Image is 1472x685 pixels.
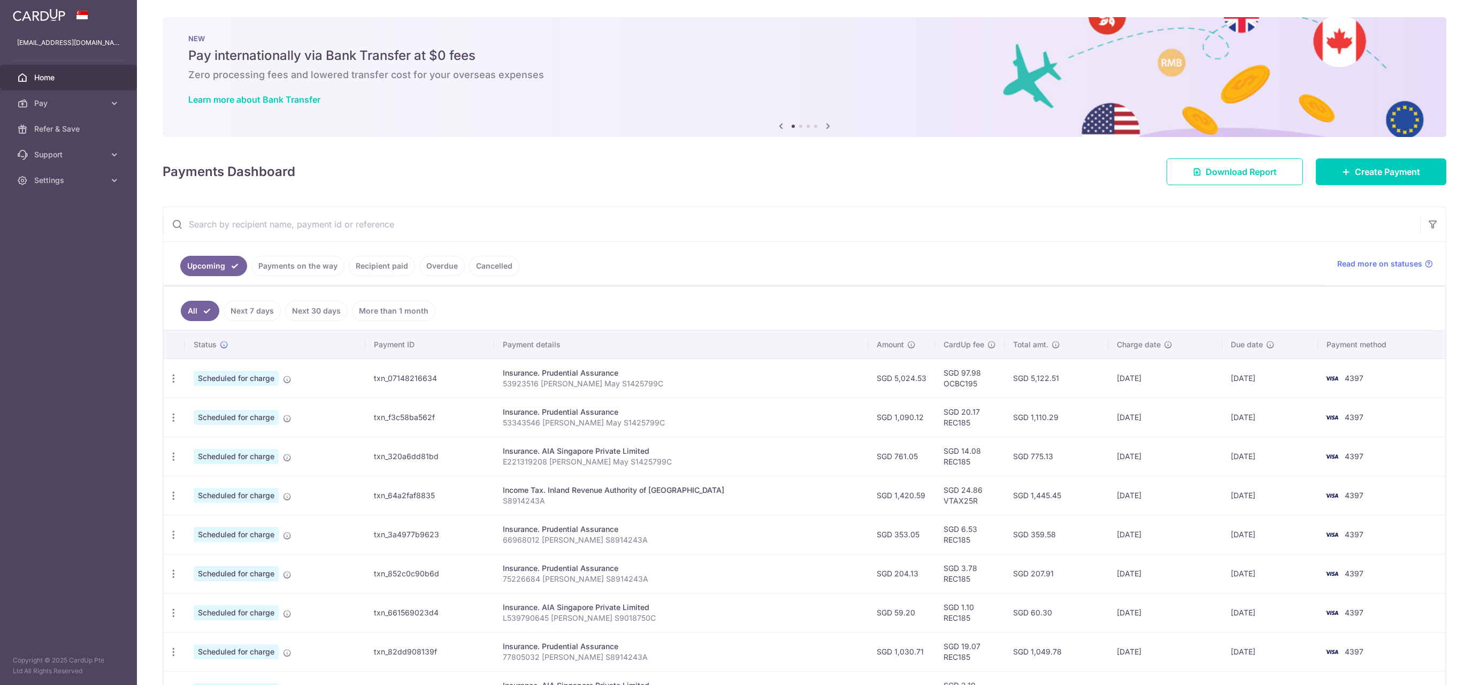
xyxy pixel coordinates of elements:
[1321,372,1343,385] img: Bank Card
[1167,158,1303,185] a: Download Report
[1321,489,1343,502] img: Bank Card
[1005,593,1108,632] td: SGD 60.30
[1321,450,1343,463] img: Bank Card
[1345,452,1363,461] span: 4397
[419,256,465,276] a: Overdue
[868,515,935,554] td: SGD 353.05
[163,207,1420,241] input: Search by recipient name, payment id or reference
[1345,413,1363,422] span: 4397
[365,632,494,671] td: txn_82dd908139f
[1222,632,1318,671] td: [DATE]
[1013,339,1048,350] span: Total amt.
[34,124,105,134] span: Refer & Save
[877,339,904,350] span: Amount
[1108,515,1222,554] td: [DATE]
[1318,331,1445,359] th: Payment method
[503,456,860,467] p: E221319208 [PERSON_NAME] May S1425799C
[1206,165,1277,178] span: Download Report
[1005,515,1108,554] td: SGD 359.58
[1321,645,1343,658] img: Bank Card
[194,488,279,503] span: Scheduled for charge
[1117,339,1161,350] span: Charge date
[1355,165,1420,178] span: Create Payment
[935,632,1005,671] td: SGD 19.07 REC185
[180,256,247,276] a: Upcoming
[503,368,860,378] div: Insurance. Prudential Assurance
[34,149,105,160] span: Support
[944,339,984,350] span: CardUp fee
[1005,476,1108,515] td: SGD 1,445.45
[935,554,1005,593] td: SGD 3.78 REC185
[194,371,279,386] span: Scheduled for charge
[1222,437,1318,476] td: [DATE]
[1005,398,1108,437] td: SGD 1,110.29
[494,331,868,359] th: Payment details
[1345,491,1363,500] span: 4397
[1345,530,1363,539] span: 4397
[868,476,935,515] td: SGD 1,420.59
[503,446,860,456] div: Insurance. AIA Singapore Private Limited
[365,593,494,632] td: txn_661569023d4
[285,301,348,321] a: Next 30 days
[868,632,935,671] td: SGD 1,030.71
[188,34,1421,43] p: NEW
[1108,476,1222,515] td: [DATE]
[503,563,860,574] div: Insurance. Prudential Assurance
[868,398,935,437] td: SGD 1,090.12
[503,641,860,652] div: Insurance. Prudential Assurance
[503,652,860,663] p: 77805032 [PERSON_NAME] S8914243A
[935,437,1005,476] td: SGD 14.08 REC185
[163,17,1446,137] img: Bank transfer banner
[868,437,935,476] td: SGD 761.05
[194,605,279,620] span: Scheduled for charge
[1321,411,1343,424] img: Bank Card
[1222,554,1318,593] td: [DATE]
[1345,608,1363,617] span: 4397
[1005,632,1108,671] td: SGD 1,049.78
[1005,359,1108,398] td: SGD 5,122.51
[349,256,415,276] a: Recipient paid
[365,476,494,515] td: txn_64a2faf8835
[194,410,279,425] span: Scheduled for charge
[1345,374,1363,383] span: 4397
[181,301,219,321] a: All
[1231,339,1263,350] span: Due date
[365,331,494,359] th: Payment ID
[1345,569,1363,578] span: 4397
[868,593,935,632] td: SGD 59.20
[503,407,860,417] div: Insurance. Prudential Assurance
[365,554,494,593] td: txn_852c0c90b6d
[1321,528,1343,541] img: Bank Card
[868,554,935,593] td: SGD 204.13
[503,602,860,613] div: Insurance. AIA Singapore Private Limited
[251,256,344,276] a: Payments on the way
[1222,593,1318,632] td: [DATE]
[1108,593,1222,632] td: [DATE]
[935,515,1005,554] td: SGD 6.53 REC185
[935,593,1005,632] td: SGD 1.10 REC185
[34,72,105,83] span: Home
[1005,554,1108,593] td: SGD 207.91
[13,9,65,21] img: CardUp
[34,98,105,109] span: Pay
[365,359,494,398] td: txn_07148216634
[194,339,217,350] span: Status
[34,175,105,186] span: Settings
[1108,554,1222,593] td: [DATE]
[1345,647,1363,656] span: 4397
[365,437,494,476] td: txn_320a6dd81bd
[503,535,860,545] p: 66968012 [PERSON_NAME] S8914243A
[1316,158,1446,185] a: Create Payment
[1108,632,1222,671] td: [DATE]
[224,301,281,321] a: Next 7 days
[194,644,279,659] span: Scheduled for charge
[469,256,519,276] a: Cancelled
[1337,258,1422,269] span: Read more on statuses
[935,398,1005,437] td: SGD 20.17 REC185
[1321,606,1343,619] img: Bank Card
[935,359,1005,398] td: SGD 97.98 OCBC195
[194,527,279,542] span: Scheduled for charge
[1005,437,1108,476] td: SGD 775.13
[1337,258,1433,269] a: Read more on statuses
[503,524,860,535] div: Insurance. Prudential Assurance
